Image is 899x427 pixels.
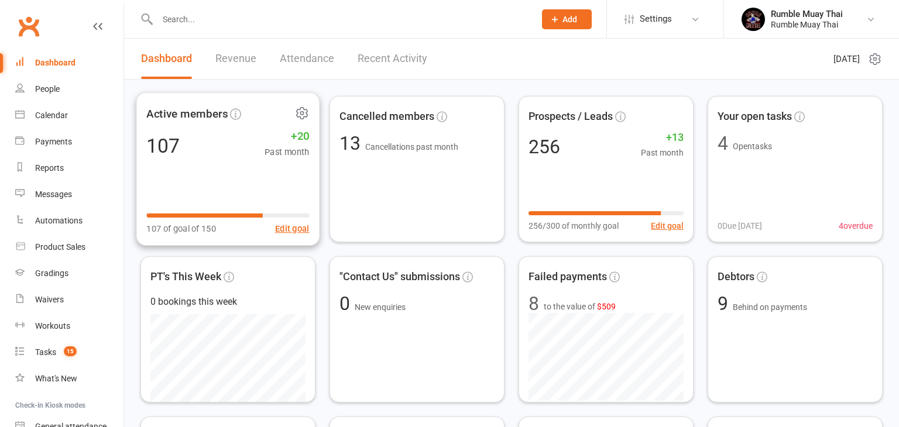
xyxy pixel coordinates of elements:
a: People [15,76,123,102]
div: Workouts [35,321,70,330]
div: 107 [146,136,180,156]
div: Rumble Muay Thai [771,19,843,30]
a: Payments [15,129,123,155]
a: Attendance [280,39,334,79]
div: Product Sales [35,242,85,252]
a: Reports [15,155,123,181]
span: Your open tasks [718,108,792,125]
span: Cancelled members [339,108,434,125]
span: 15 [64,346,77,356]
span: Settings [640,6,672,32]
div: Gradings [35,268,68,278]
div: 4 [718,134,728,153]
div: 256 [529,137,560,156]
span: Behind on payments [733,302,807,312]
div: 0 bookings this week [150,294,306,309]
span: Cancellations past month [365,142,458,151]
span: Failed payments [529,268,607,285]
div: Dashboard [35,58,76,67]
span: "Contact Us" submissions [339,268,460,285]
div: Tasks [35,347,56,357]
span: Prospects / Leads [529,108,613,125]
a: Product Sales [15,234,123,260]
div: Calendar [35,111,68,120]
span: 0 Due [DATE] [718,219,762,232]
span: Active members [146,105,228,122]
a: Dashboard [141,39,192,79]
a: Gradings [15,260,123,287]
div: Reports [35,163,64,173]
div: What's New [35,374,77,383]
span: Add [562,15,577,24]
a: Revenue [215,39,256,79]
span: Past month [265,145,310,159]
span: +20 [265,128,310,145]
span: to the value of [544,300,616,313]
a: Waivers [15,287,123,313]
a: Clubworx [14,12,43,41]
button: Add [542,9,592,29]
a: Workouts [15,313,123,339]
div: Rumble Muay Thai [771,9,843,19]
span: 107 of goal of 150 [146,222,216,236]
a: Calendar [15,102,123,129]
div: Automations [35,216,83,225]
input: Search... [154,11,527,27]
img: thumb_image1688088946.png [742,8,765,31]
a: Dashboard [15,50,123,76]
a: Recent Activity [358,39,427,79]
span: Open tasks [733,142,772,151]
div: People [35,84,60,94]
div: Payments [35,137,72,146]
span: [DATE] [833,52,860,66]
a: Tasks 15 [15,339,123,366]
span: 256/300 of monthly goal [529,219,619,232]
a: Automations [15,208,123,234]
div: 8 [529,294,539,313]
div: Waivers [35,295,64,304]
span: 0 [339,292,355,315]
span: 13 [339,132,365,154]
a: What's New [15,366,123,392]
a: Messages [15,181,123,208]
span: PT's This Week [150,268,221,285]
span: 9 [718,292,733,315]
div: Messages [35,190,72,199]
span: New enquiries [355,302,406,312]
button: Edit goal [651,219,684,232]
span: Debtors [718,268,754,285]
span: +13 [641,129,684,146]
span: Past month [641,146,684,159]
span: 4 overdue [839,219,873,232]
span: $509 [597,302,616,311]
button: Edit goal [275,222,310,236]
